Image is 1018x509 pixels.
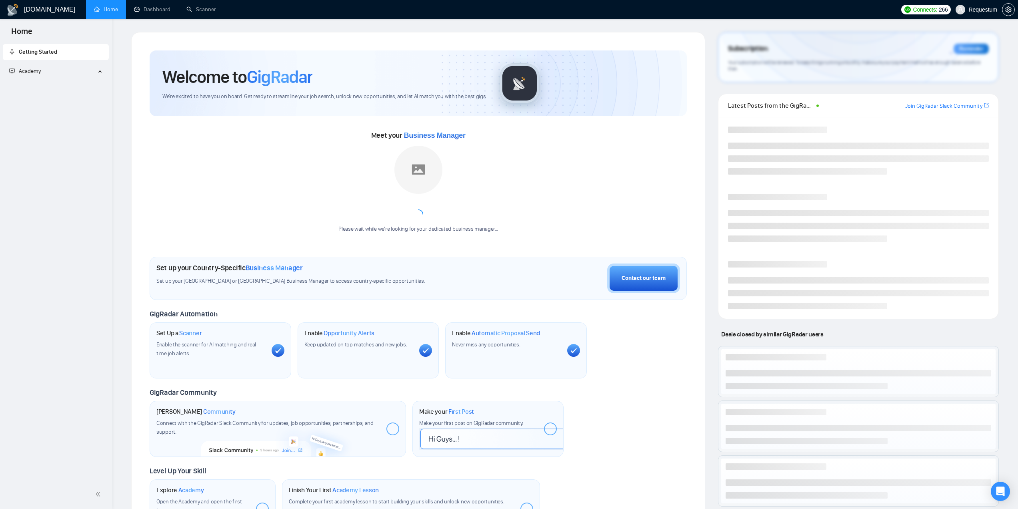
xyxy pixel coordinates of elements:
span: loading [414,209,423,219]
span: Academy [9,68,41,74]
img: slackcommunity-bg.png [201,420,354,457]
span: rocket [9,49,15,54]
li: Getting Started [3,44,109,60]
span: Level Up Your Skill [150,467,206,475]
span: Connect with the GigRadar Slack Community for updates, job opportunities, partnerships, and support. [156,420,374,435]
img: gigradar-logo.png [500,63,540,103]
h1: [PERSON_NAME] [156,408,236,416]
a: dashboardDashboard [134,6,170,13]
span: Complete your first academy lesson to start building your skills and unlock new opportunities. [289,498,504,505]
li: Academy Homepage [3,82,109,88]
div: Contact our team [622,274,666,283]
div: Reminder [954,44,989,54]
span: Community [203,408,236,416]
span: First Post [448,408,474,416]
span: Scanner [179,329,202,337]
h1: Enable [304,329,375,337]
span: Business Manager [246,264,303,272]
button: setting [1002,3,1015,16]
div: Please wait while we're looking for your dedicated business manager... [334,225,503,233]
a: export [984,102,989,109]
span: Academy [19,68,41,74]
span: Opportunity Alerts [324,329,374,337]
span: Latest Posts from the GigRadar Community [728,101,814,111]
span: Home [5,26,39,42]
span: GigRadar Community [150,388,217,397]
span: Automatic Proposal Send [472,329,540,337]
span: Keep updated on top matches and new jobs. [304,341,407,348]
h1: Enable [452,329,540,337]
span: Business Manager [404,131,466,139]
div: Open Intercom Messenger [991,482,1010,501]
span: Enable the scanner for AI matching and real-time job alerts. [156,341,258,357]
span: Connects: [913,5,937,14]
span: Your subscription will be renewed. To keep things running smoothly, make sure your payment method... [728,59,980,72]
span: Subscription [728,42,768,56]
a: homeHome [94,6,118,13]
span: 266 [939,5,948,14]
span: Deals closed by similar GigRadar users [718,327,826,341]
h1: Set Up a [156,329,202,337]
span: user [958,7,963,12]
span: Academy Lesson [332,486,379,494]
h1: Welcome to [162,66,312,88]
span: Never miss any opportunities. [452,341,520,348]
span: Set up your [GEOGRAPHIC_DATA] or [GEOGRAPHIC_DATA] Business Manager to access country-specific op... [156,278,471,285]
a: searchScanner [186,6,216,13]
h1: Set up your Country-Specific [156,264,303,272]
h1: Explore [156,486,204,494]
span: fund-projection-screen [9,68,15,74]
h1: Make your [419,408,474,416]
a: setting [1002,6,1015,13]
span: export [984,102,989,109]
span: Meet your [371,131,466,140]
span: setting [1002,6,1014,13]
img: placeholder.png [394,146,442,194]
img: upwork-logo.png [904,6,911,13]
span: We're excited to have you on board. Get ready to streamline your job search, unlock new opportuni... [162,93,487,101]
span: Make your first post on GigRadar community. [419,420,523,427]
a: Join GigRadar Slack Community [905,102,982,111]
img: logo [6,4,19,16]
span: Getting Started [19,48,57,55]
span: GigRadar [247,66,312,88]
span: double-left [95,490,103,498]
h1: Finish Your First [289,486,379,494]
span: GigRadar Automation [150,310,217,318]
span: Academy [178,486,204,494]
button: Contact our team [607,264,680,293]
